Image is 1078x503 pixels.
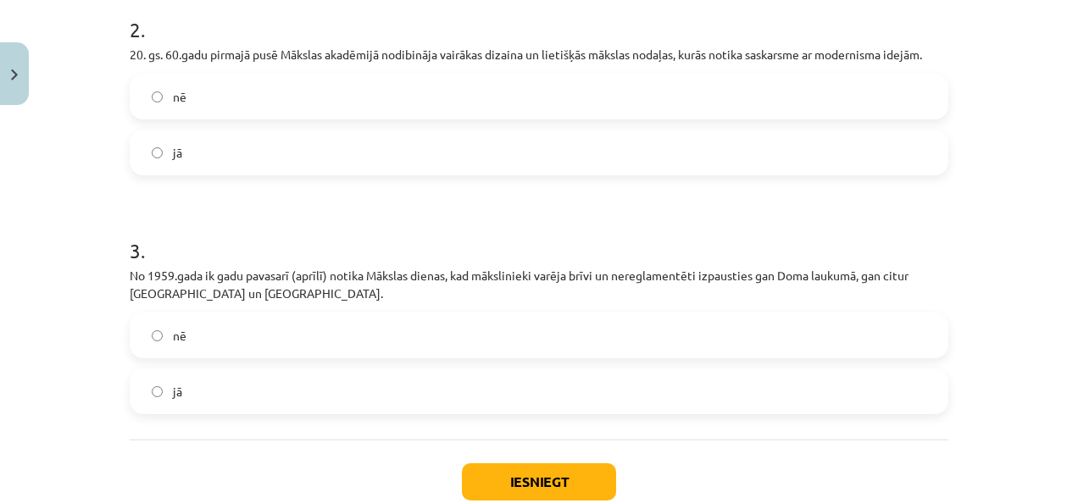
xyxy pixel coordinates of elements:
[152,147,163,158] input: jā
[173,327,186,345] span: nē
[173,88,186,106] span: nē
[152,91,163,102] input: nē
[11,69,18,80] img: icon-close-lesson-0947bae3869378f0d4975bcd49f059093ad1ed9edebbc8119c70593378902aed.svg
[130,209,948,262] h1: 3 .
[173,383,182,401] span: jā
[130,267,948,302] p: No 1959.gada ik gadu pavasarī (aprīlī) notika Mākslas dienas, kad mākslinieki varēja brīvi un ner...
[462,463,616,500] button: Iesniegt
[173,144,182,162] span: jā
[152,386,163,397] input: jā
[130,46,948,64] p: 20. gs. 60.gadu pirmajā pusē Mākslas akadēmijā nodibināja vairākas dizaina un lietišķās mākslas n...
[152,330,163,341] input: nē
